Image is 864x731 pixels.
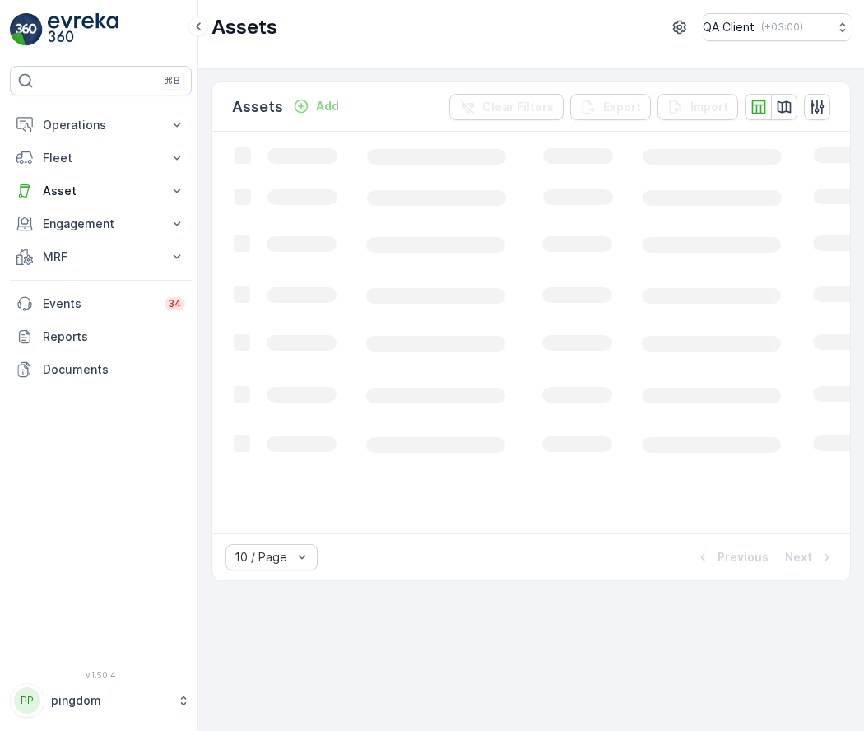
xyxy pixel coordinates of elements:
[232,95,283,119] p: Assets
[43,183,159,199] p: Asset
[10,683,192,718] button: PPpingdom
[703,13,851,41] button: QA Client(+03:00)
[10,287,192,320] a: Events34
[43,361,185,378] p: Documents
[10,142,192,175] button: Fleet
[703,19,755,35] p: QA Client
[783,547,837,567] button: Next
[482,99,554,115] p: Clear Filters
[657,94,738,120] button: Import
[10,240,192,273] button: MRF
[48,13,118,46] img: logo_light-DOdMpM7g.png
[10,670,192,680] span: v 1.50.4
[211,14,277,40] p: Assets
[51,692,169,709] p: pingdom
[690,99,728,115] p: Import
[43,296,155,312] p: Events
[10,109,192,142] button: Operations
[10,13,43,46] img: logo
[10,175,192,207] button: Asset
[168,297,182,310] p: 34
[43,150,159,166] p: Fleet
[43,117,159,133] p: Operations
[43,328,185,345] p: Reports
[10,207,192,240] button: Engagement
[43,249,159,265] p: MRF
[14,687,40,714] div: PP
[785,549,812,566] p: Next
[43,216,159,232] p: Engagement
[10,353,192,386] a: Documents
[164,74,180,87] p: ⌘B
[761,21,803,34] p: ( +03:00 )
[286,96,346,116] button: Add
[603,99,641,115] p: Export
[10,320,192,353] a: Reports
[449,94,564,120] button: Clear Filters
[693,547,770,567] button: Previous
[316,98,339,114] p: Add
[718,549,769,566] p: Previous
[570,94,651,120] button: Export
